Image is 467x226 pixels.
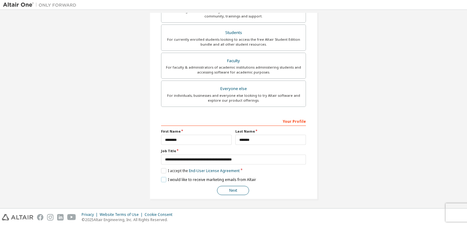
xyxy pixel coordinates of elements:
div: Website Terms of Use [100,212,145,217]
img: facebook.svg [37,214,43,220]
label: I would like to receive marketing emails from Altair [161,177,256,182]
div: For individuals, businesses and everyone else looking to try Altair software and explore our prod... [165,93,302,103]
img: Altair One [3,2,79,8]
div: Faculty [165,57,302,65]
label: Last Name [235,129,306,134]
img: youtube.svg [67,214,76,220]
img: instagram.svg [47,214,53,220]
img: altair_logo.svg [2,214,33,220]
label: First Name [161,129,232,134]
a: End-User License Agreement [189,168,240,173]
div: For existing customers looking to access software downloads, HPC resources, community, trainings ... [165,9,302,19]
button: Next [217,186,249,195]
div: Students [165,28,302,37]
div: Cookie Consent [145,212,176,217]
div: Your Profile [161,116,306,126]
label: I accept the [161,168,240,173]
div: For currently enrolled students looking to access the free Altair Student Edition bundle and all ... [165,37,302,47]
img: linkedin.svg [57,214,64,220]
label: Job Title [161,149,306,153]
div: For faculty & administrators of academic institutions administering students and accessing softwa... [165,65,302,75]
div: Privacy [82,212,100,217]
p: © 2025 Altair Engineering, Inc. All Rights Reserved. [82,217,176,222]
div: Everyone else [165,85,302,93]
